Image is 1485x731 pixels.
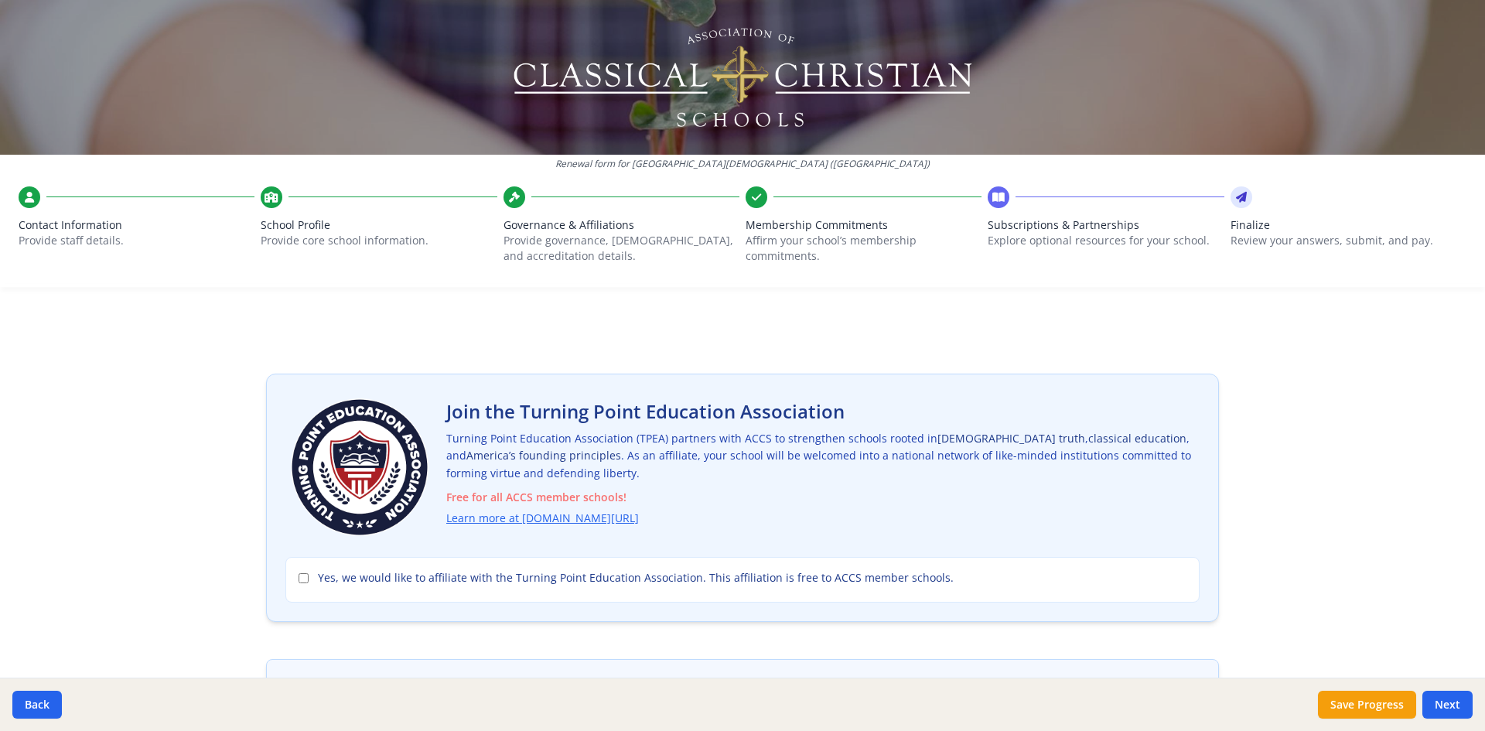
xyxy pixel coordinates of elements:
p: Review your answers, submit, and pay. [1231,233,1466,248]
span: School Profile [261,217,497,233]
p: Provide staff details. [19,233,254,248]
p: Affirm your school’s membership commitments. [746,233,981,264]
button: Next [1422,691,1473,719]
p: Provide core school information. [261,233,497,248]
span: [DEMOGRAPHIC_DATA] truth [937,431,1085,446]
a: Learn more at [DOMAIN_NAME][URL] [446,510,639,528]
span: Membership Commitments [746,217,981,233]
img: Turning Point Education Association Logo [285,393,434,541]
img: Logo [511,23,975,132]
span: America’s founding principles [466,448,621,463]
p: Turning Point Education Association (TPEA) partners with ACCS to strengthen schools rooted in , ,... [446,430,1200,528]
button: Back [12,691,62,719]
span: Contact Information [19,217,254,233]
span: Finalize [1231,217,1466,233]
p: Provide governance, [DEMOGRAPHIC_DATA], and accreditation details. [504,233,739,264]
span: Yes, we would like to affiliate with the Turning Point Education Association. This affiliation is... [318,570,954,586]
button: Save Progress [1318,691,1416,719]
input: Yes, we would like to affiliate with the Turning Point Education Association. This affiliation is... [299,573,309,583]
span: Governance & Affiliations [504,217,739,233]
span: Subscriptions & Partnerships [988,217,1224,233]
h2: Join the Turning Point Education Association [446,399,1200,424]
span: Free for all ACCS member schools! [446,489,1200,507]
span: classical education [1088,431,1186,446]
p: Explore optional resources for your school. [988,233,1224,248]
